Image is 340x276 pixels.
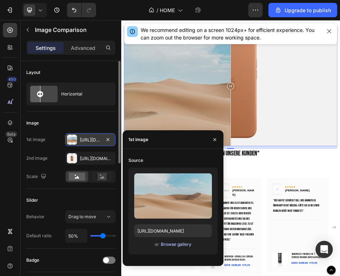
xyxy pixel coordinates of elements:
[160,6,175,14] span: HOME
[158,255,273,271] strong: „Das sagen unsere Kunden“
[268,3,337,17] button: Upgrade to publish
[141,26,321,41] div: We recommend editing on a screen 1024px+ for efficient experience. You can zoom out the browser f...
[134,173,212,219] img: preview-image
[26,214,45,220] div: Behavior
[61,86,105,102] div: Horizontal
[160,241,192,248] button: Browse gallery
[65,210,115,223] button: Drag to move
[26,257,39,263] div: Badge
[5,131,17,137] div: Beta
[35,25,113,34] p: Image Comparison
[65,229,87,242] input: Auto
[36,44,56,52] p: Settings
[68,214,96,219] span: Drag to move
[26,172,48,182] div: Scale
[128,157,143,164] div: Source
[157,6,158,14] span: /
[26,69,40,76] div: Layout
[7,76,17,82] div: 450
[71,44,95,52] p: Advanced
[316,241,333,258] div: Open Intercom Messenger
[67,3,96,17] div: Undo/Redo
[26,233,51,239] div: Default ratio
[134,224,212,237] input: https://example.com/image.jpg
[275,6,331,14] div: Upgrade to publish
[128,136,148,143] div: 1st image
[26,155,47,162] div: 2nd image
[161,241,191,248] div: Browse gallery
[26,197,38,204] div: Slider
[121,20,340,276] iframe: Design area
[80,137,101,143] div: [URL][DOMAIN_NAME]
[80,155,114,162] div: [URL][DOMAIN_NAME]
[26,136,45,143] div: 1st image
[155,240,159,249] span: or
[26,120,39,126] div: Image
